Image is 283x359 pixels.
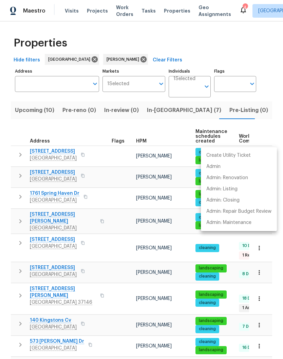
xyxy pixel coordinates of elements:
p: Admin: Closing [206,197,240,204]
p: Admin: Renovation [206,174,248,182]
p: Create Utility Ticket [206,152,251,159]
p: Admin [206,163,221,170]
p: Admin: Listing [206,186,238,193]
p: Admin: Maintenance [206,219,251,226]
p: Admin: Repair Budget Review [206,208,271,215]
